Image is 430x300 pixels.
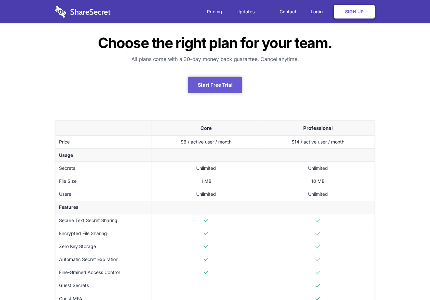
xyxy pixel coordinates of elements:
td: Price [55,136,151,149]
a: Contact [273,2,303,22]
span: Guest Secrets [59,282,89,288]
span: Zero Key Storage [59,244,96,249]
td: Unlimited [261,188,375,201]
td: Secure Text Secret Sharing [55,214,151,227]
h3: All plans come with a 30-day money back guarantee. Cancel anytime. [55,55,375,63]
img: logo-wordmark-white-trans-d4663122ce5f474addd5e946df7df03e33cb6a1c49d2221995e7729f52c070b2.svg [55,6,111,18]
span: Fine-Grained Access Control [59,269,120,275]
td: Features [55,201,151,214]
td: Encrypted File Sharing [55,227,151,240]
h1: Choose the right plan for your team. [55,36,375,50]
td: 1 MB [151,175,261,188]
td: Unlimited [151,162,261,175]
td: Secrets [55,162,151,175]
td: $6 / active user / month [151,136,261,149]
th: Professional [261,121,375,136]
th: Core [151,121,261,136]
a: Sign Up [334,5,375,19]
td: Unlimited [151,188,261,201]
a: Pricing [200,2,229,22]
a: Login [304,2,332,22]
a: Start Free Trial [188,77,242,93]
td: $14 / active user / month [261,136,375,149]
td: Unlimited [261,162,375,175]
td: Usage [55,149,151,162]
td: File Size [55,175,151,188]
td: 10 MB [261,175,375,188]
span: Automatic Secret Expiration [59,256,118,262]
td: Users [55,188,151,201]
